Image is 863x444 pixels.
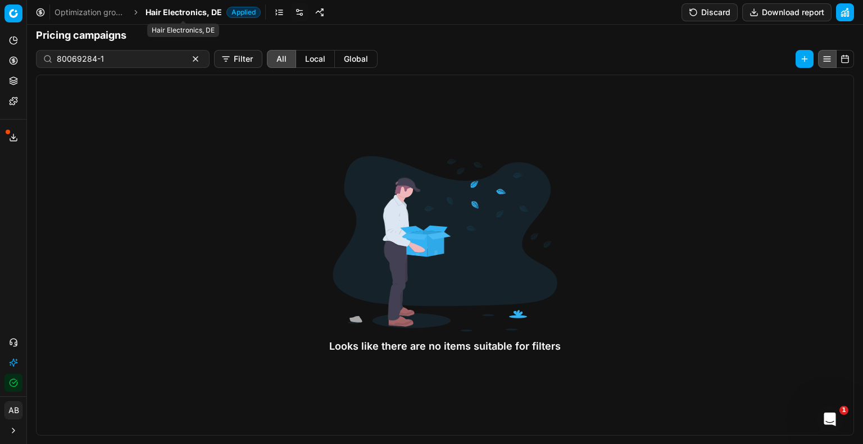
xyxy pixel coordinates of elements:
iframe: Intercom live chat [816,406,843,433]
div: Looks like there are no items suitable for filters [329,338,561,354]
button: Discard [682,3,738,21]
button: Filter [214,50,262,68]
button: AB [4,401,22,419]
span: 1 [839,406,848,415]
button: all [267,50,296,68]
a: Optimization groups [54,7,126,18]
h1: Pricing campaigns [27,28,863,43]
input: Search [57,53,180,65]
button: global [335,50,378,68]
button: local [296,50,335,68]
span: AB [5,402,22,419]
div: Hair Electronics, DE [147,24,219,37]
button: Download report [742,3,832,21]
span: Hair Electronics, DEApplied [146,7,261,18]
span: Hair Electronics, DE [146,7,222,18]
span: Applied [226,7,261,18]
nav: breadcrumb [54,7,261,18]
